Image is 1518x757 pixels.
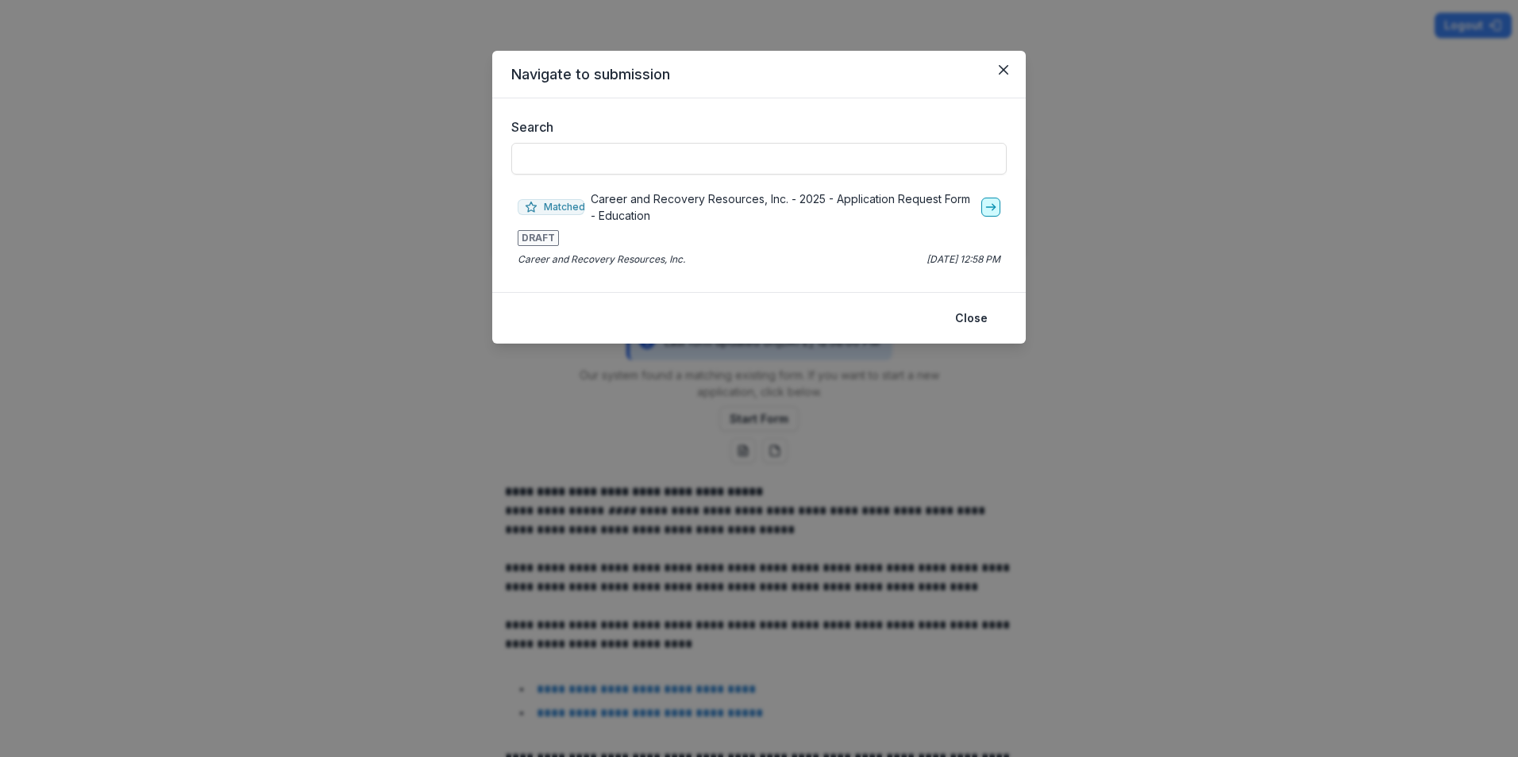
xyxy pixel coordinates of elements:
button: Close [991,57,1016,83]
span: Matched [518,199,584,215]
p: Career and Recovery Resources, Inc. [518,252,685,267]
span: DRAFT [518,230,559,246]
label: Search [511,117,997,136]
header: Navigate to submission [492,51,1026,98]
button: Close [946,305,997,331]
p: [DATE] 12:58 PM [927,252,1000,267]
a: go-to [981,198,1000,217]
p: Career and Recovery Resources, Inc. - 2025 - Application Request Form - Education [591,190,975,224]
